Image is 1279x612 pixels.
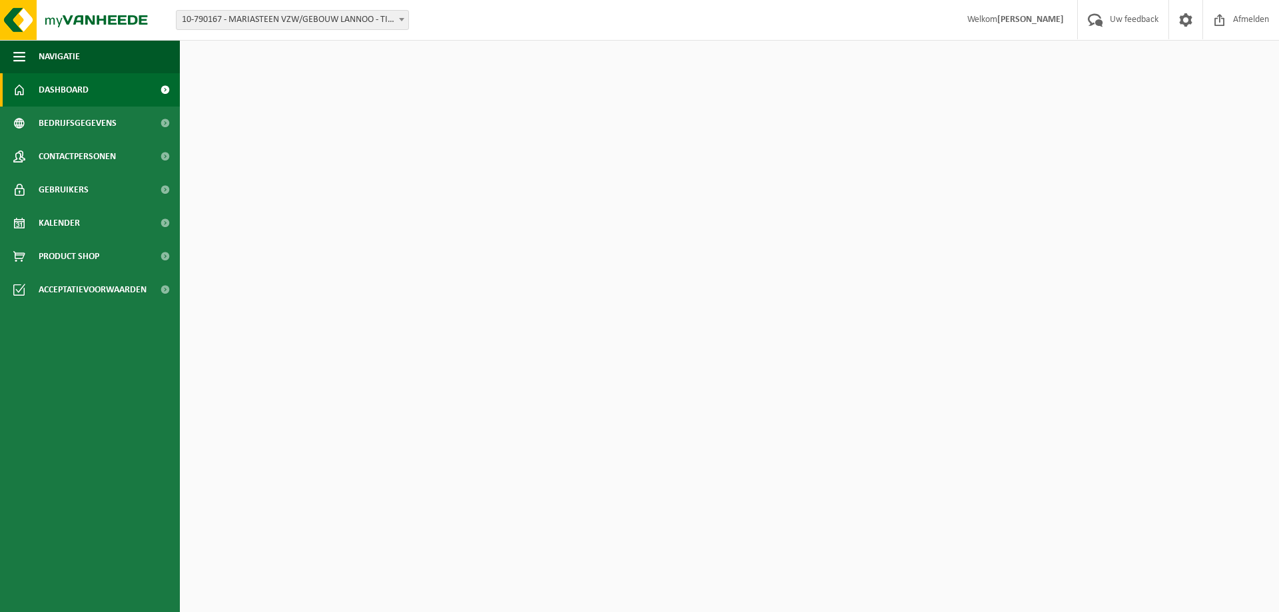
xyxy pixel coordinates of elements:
[39,40,80,73] span: Navigatie
[39,173,89,206] span: Gebruikers
[39,240,99,273] span: Product Shop
[39,140,116,173] span: Contactpersonen
[39,107,117,140] span: Bedrijfsgegevens
[39,73,89,107] span: Dashboard
[39,206,80,240] span: Kalender
[997,15,1064,25] strong: [PERSON_NAME]
[39,273,147,306] span: Acceptatievoorwaarden
[176,10,409,30] span: 10-790167 - MARIASTEEN VZW/GEBOUW LANNOO - TIELT
[177,11,408,29] span: 10-790167 - MARIASTEEN VZW/GEBOUW LANNOO - TIELT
